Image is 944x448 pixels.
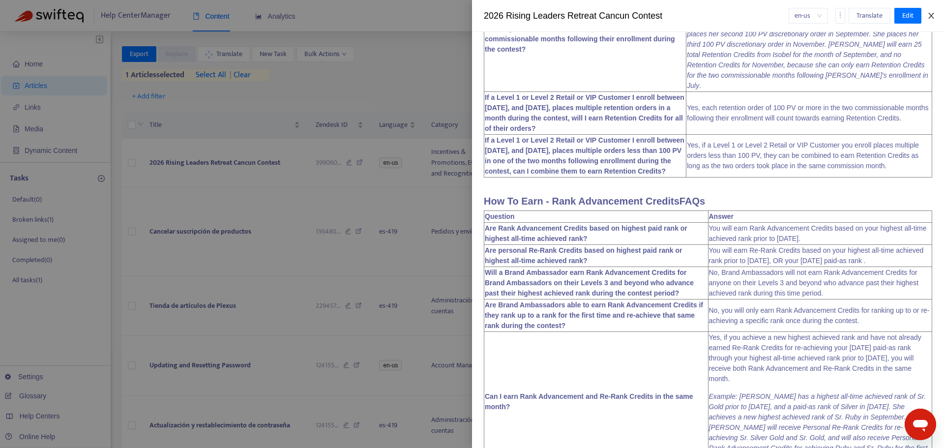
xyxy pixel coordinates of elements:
[709,332,932,384] p: Yes, if you achieve a new highest achieved rank and have not already earned Re-Rank Credits for r...
[485,301,703,329] strong: Are Brand Ambassadors able to earn Rank Advancement Credits if they rank up to a rank for the fir...
[485,93,684,132] strong: If a Level 1 or Level 2 Retail or VIP Customer I enroll between [DATE], and [DATE], places multip...
[856,10,883,21] span: Translate
[485,224,687,242] strong: Are Rank Advancement Credits based on highest paid rank or highest all-time achieved rank?
[485,246,682,265] strong: Are personal Re-Rank Credits based on highest paid rank or highest all-time achieved rank?
[686,91,932,134] td: Yes, each retention order of 100 PV or more in the two commissionable months following their enro...
[837,12,844,19] span: more
[484,196,679,207] strong: How To Earn - Rank Advancement Credits
[686,134,932,177] td: Yes, if a Level 1 or Level 2 Retail or VIP Customer you enroll places multiple orders less than 1...
[924,11,938,21] button: Close
[485,269,694,297] strong: Will a Brand Ambassador earn Rank Advancement Credits for Brand Ambassadors on their Levels 3 and...
[902,10,914,21] span: Edit
[894,8,921,24] button: Edit
[708,299,932,332] td: No, you will only earn Rank Advancement Credits for ranking up to or re-achieving a specific rank...
[485,136,684,175] strong: If a Level 1 or Level 2 Retail or VIP Customer I enroll between [DATE], and [DATE], places multip...
[708,267,932,299] td: No, Brand Ambassadors will not earn Rank Advancement Credits for anyone on their Levels 3 and bey...
[687,9,928,90] em: Violet signs up [PERSON_NAME] as a Level 1 VIP Customer in July. [PERSON_NAME] places her first 1...
[849,8,890,24] button: Translate
[927,12,935,20] span: close
[679,196,705,207] strong: FAQs
[709,212,734,220] strong: Answer
[484,9,789,23] div: 2026 Rising Leaders Retreat Cancun Contest
[795,8,822,23] span: en-us
[485,212,515,220] strong: Question
[835,8,845,24] button: more
[708,223,932,245] td: You will earn Rank Advancement Credits based on your highest all-time achieved rank prior to [DATE].
[485,392,693,411] strong: Can I earn Rank Advancement and Re-Rank Credits in the same month?
[905,409,936,440] iframe: Button to launch messaging window
[708,245,932,267] td: You will earn Re-Rank Credits based on your highest all-time achieved rank prior to [DATE], OR yo...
